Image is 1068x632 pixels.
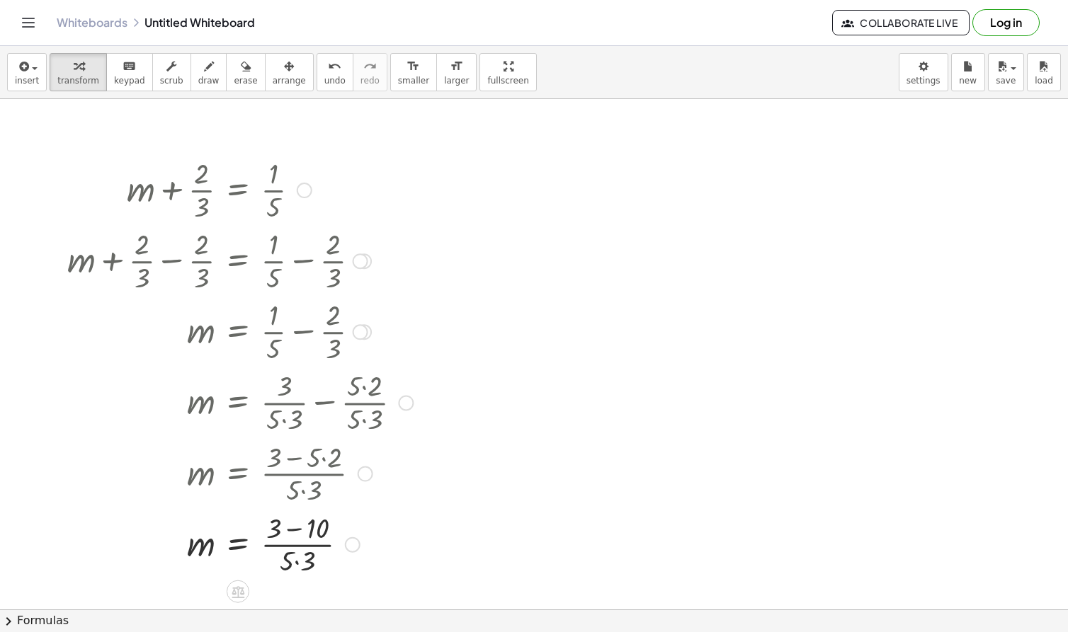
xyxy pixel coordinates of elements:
[996,76,1016,86] span: save
[972,9,1040,36] button: Log in
[191,53,227,91] button: draw
[17,11,40,34] button: Toggle navigation
[198,76,220,86] span: draw
[57,76,99,86] span: transform
[444,76,469,86] span: larger
[114,76,145,86] span: keypad
[353,53,387,91] button: redoredo
[899,53,948,91] button: settings
[450,58,463,75] i: format_size
[844,16,958,29] span: Collaborate Live
[407,58,420,75] i: format_size
[273,76,306,86] span: arrange
[15,76,39,86] span: insert
[317,53,353,91] button: undoundo
[227,580,249,603] div: Apply the same math to both sides of the equation
[360,76,380,86] span: redo
[328,58,341,75] i: undo
[951,53,985,91] button: new
[106,53,153,91] button: keyboardkeypad
[390,53,437,91] button: format_sizesmaller
[1027,53,1061,91] button: load
[7,53,47,91] button: insert
[988,53,1024,91] button: save
[959,76,977,86] span: new
[160,76,183,86] span: scrub
[487,76,528,86] span: fullscreen
[479,53,536,91] button: fullscreen
[832,10,970,35] button: Collaborate Live
[363,58,377,75] i: redo
[398,76,429,86] span: smaller
[57,16,127,30] a: Whiteboards
[324,76,346,86] span: undo
[50,53,107,91] button: transform
[226,53,265,91] button: erase
[436,53,477,91] button: format_sizelarger
[152,53,191,91] button: scrub
[123,58,136,75] i: keyboard
[234,76,257,86] span: erase
[265,53,314,91] button: arrange
[1035,76,1053,86] span: load
[907,76,941,86] span: settings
